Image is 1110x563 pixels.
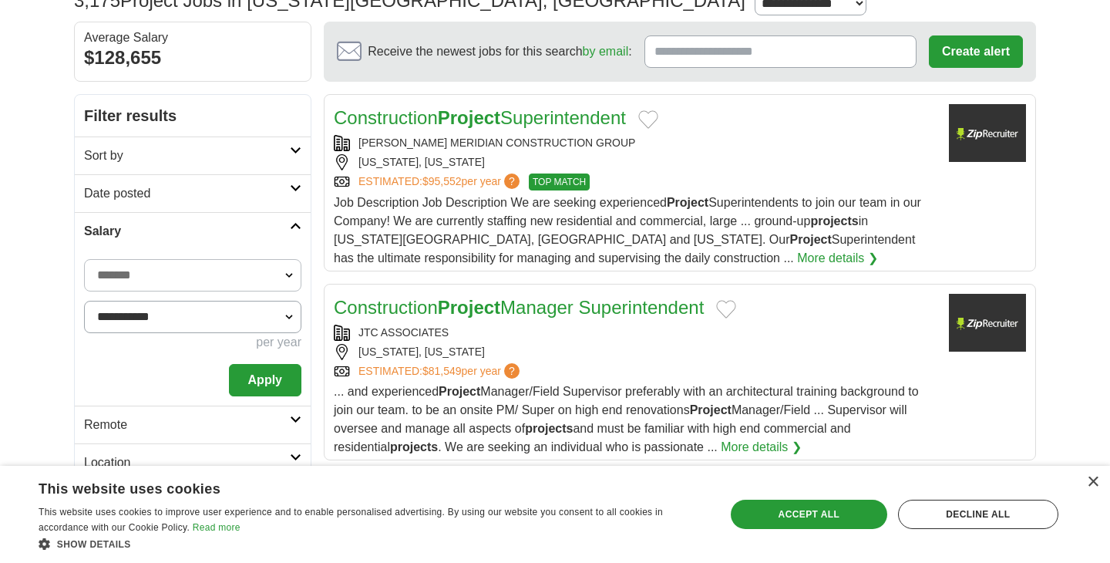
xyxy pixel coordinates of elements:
[438,107,500,128] strong: Project
[39,507,663,533] span: This website uses cookies to improve user experience and to enable personalised advertising. By u...
[334,135,937,151] div: [PERSON_NAME] MERIDIAN CONSTRUCTION GROUP
[358,363,523,379] a: ESTIMATED:$81,549per year?
[39,475,667,498] div: This website uses cookies
[949,294,1026,352] img: Company logo
[39,536,705,551] div: Show details
[810,214,858,228] strong: projects
[438,297,500,318] strong: Project
[504,174,520,189] span: ?
[797,249,878,268] a: More details ❯
[721,438,802,457] a: More details ❯
[75,174,311,212] a: Date posted
[334,154,937,170] div: [US_STATE], [US_STATE]
[422,175,462,187] span: $95,552
[368,42,631,61] span: Receive the newest jobs for this search :
[75,137,311,174] a: Sort by
[84,147,290,165] h2: Sort by
[84,44,301,72] div: $128,655
[1087,477,1098,488] div: Close
[690,403,732,416] strong: Project
[929,35,1023,68] button: Create alert
[75,443,311,481] a: Location
[731,500,887,529] div: Accept all
[667,196,708,209] strong: Project
[898,500,1058,529] div: Decline all
[193,522,240,533] a: Read more, opens a new window
[84,184,290,203] h2: Date posted
[84,416,290,434] h2: Remote
[334,385,919,453] span: ... and experienced Manager/Field Supervisor preferably with an architectural training background...
[75,95,311,137] h2: Filter results
[229,364,301,396] button: Apply
[84,222,290,241] h2: Salary
[504,363,520,379] span: ?
[334,107,626,128] a: ConstructionProjectSuperintendent
[75,212,311,250] a: Salary
[334,325,937,341] div: JTC ASSOCIATES
[949,104,1026,162] img: Company logo
[716,300,736,319] button: Add to favorite jobs
[439,385,480,398] strong: Project
[358,174,523,190] a: ESTIMATED:$95,552per year?
[84,333,301,352] div: per year
[84,32,301,44] div: Average Salary
[529,174,590,190] span: TOP MATCH
[57,539,131,550] span: Show details
[583,45,629,58] a: by email
[390,440,438,453] strong: projects
[790,233,832,246] strong: Project
[334,344,937,360] div: [US_STATE], [US_STATE]
[334,196,921,265] span: Job Description Job Description We are seeking experienced Superintendents to join our team in ou...
[84,453,290,472] h2: Location
[75,406,311,443] a: Remote
[422,365,462,377] span: $81,549
[638,110,658,129] button: Add to favorite jobs
[525,422,573,435] strong: projects
[334,297,704,318] a: ConstructionProjectManager Superintendent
